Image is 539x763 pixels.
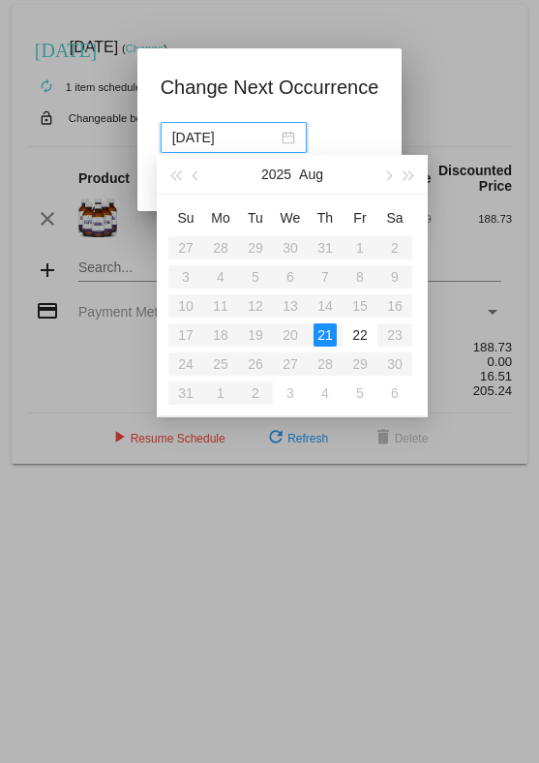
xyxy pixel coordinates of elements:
[273,379,308,408] td: 9/3/2025
[168,202,203,233] th: Sun
[383,381,406,405] div: 6
[273,202,308,233] th: Wed
[314,381,337,405] div: 4
[343,202,377,233] th: Fri
[172,127,278,148] input: Select date
[377,379,412,408] td: 9/6/2025
[238,202,273,233] th: Tue
[165,155,186,194] button: Last year (Control + left)
[161,72,379,103] h1: Change Next Occurrence
[399,155,420,194] button: Next year (Control + right)
[343,320,377,350] td: 8/22/2025
[186,155,207,194] button: Previous month (PageUp)
[376,155,398,194] button: Next month (PageDown)
[279,381,302,405] div: 3
[203,202,238,233] th: Mon
[299,155,323,194] button: Aug
[261,155,291,194] button: 2025
[377,202,412,233] th: Sat
[308,379,343,408] td: 9/4/2025
[308,202,343,233] th: Thu
[348,323,372,347] div: 22
[348,381,372,405] div: 5
[343,379,377,408] td: 9/5/2025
